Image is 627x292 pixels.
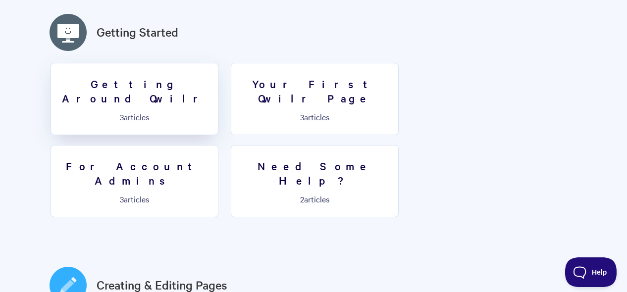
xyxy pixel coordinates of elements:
a: Getting Started [97,23,178,41]
p: articles [57,112,212,121]
p: articles [57,195,212,203]
span: 2 [300,194,304,204]
h3: Getting Around Qwilr [57,77,212,105]
span: 3 [300,111,304,122]
span: 3 [120,194,124,204]
a: For Account Admins 3articles [51,145,218,217]
iframe: Toggle Customer Support [565,257,617,287]
a: Need Some Help? 2articles [231,145,399,217]
a: Getting Around Qwilr 3articles [51,63,218,135]
span: 3 [120,111,124,122]
p: articles [237,112,392,121]
h3: Your First Qwilr Page [237,77,392,105]
h3: Need Some Help? [237,159,392,187]
p: articles [237,195,392,203]
h3: For Account Admins [57,159,212,187]
a: Your First Qwilr Page 3articles [231,63,399,135]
